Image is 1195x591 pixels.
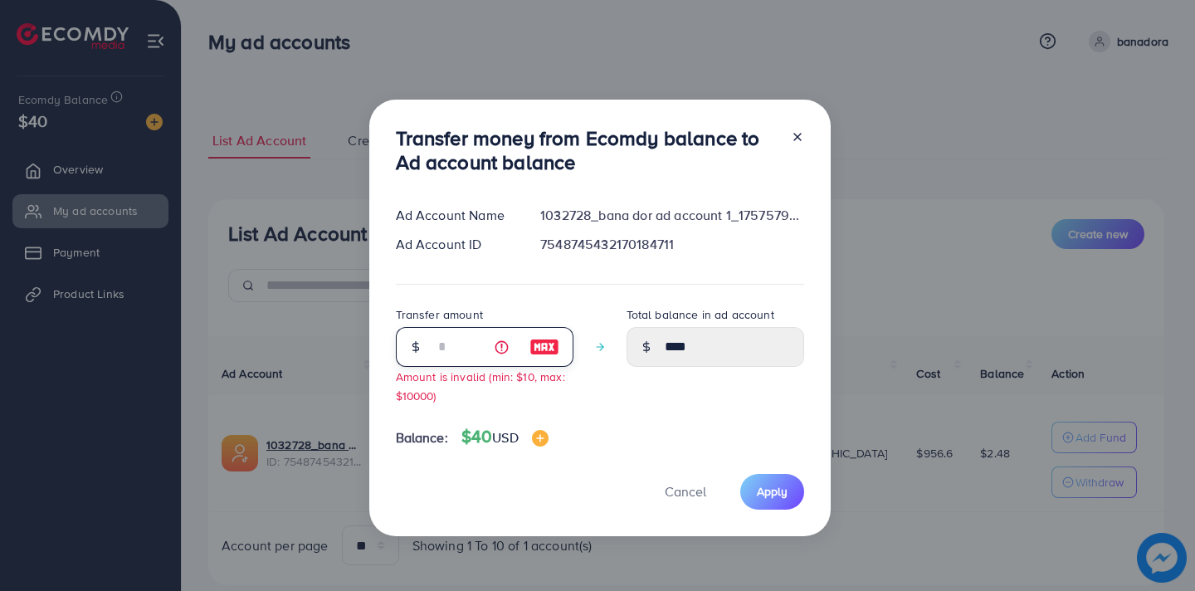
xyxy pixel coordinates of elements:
span: USD [492,428,518,447]
img: image [529,337,559,357]
small: Amount is invalid (min: $10, max: $10000) [396,369,565,403]
button: Apply [740,474,804,510]
h4: $40 [461,427,549,447]
h3: Transfer money from Ecomdy balance to Ad account balance [396,126,778,174]
label: Transfer amount [396,306,483,323]
span: Balance: [396,428,448,447]
div: Ad Account ID [383,235,528,254]
span: Cancel [665,482,706,501]
div: Ad Account Name [383,206,528,225]
img: image [532,430,549,447]
div: 7548745432170184711 [527,235,817,254]
label: Total balance in ad account [627,306,774,323]
button: Cancel [644,474,727,510]
span: Apply [757,483,788,500]
div: 1032728_bana dor ad account 1_1757579407255 [527,206,817,225]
